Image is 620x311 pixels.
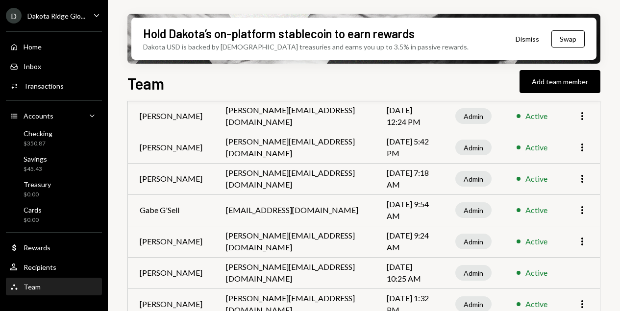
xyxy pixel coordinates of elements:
div: Active [525,142,547,153]
td: [DATE] 5:42 PM [375,132,444,163]
div: Admin [455,202,492,218]
div: $0.00 [24,216,42,224]
div: Team [24,283,41,291]
a: Accounts [6,107,102,124]
button: Swap [551,30,585,48]
td: [PERSON_NAME] [128,257,214,288]
td: [DATE] 7:18 AM [375,163,444,194]
td: [PERSON_NAME] [128,100,214,132]
div: D [6,8,22,24]
div: Admin [455,140,492,155]
div: Active [525,173,547,185]
td: [DATE] 12:24 PM [375,100,444,132]
td: [PERSON_NAME][EMAIL_ADDRESS][DOMAIN_NAME] [214,132,375,163]
td: [DATE] 10:25 AM [375,257,444,288]
div: $350.87 [24,140,52,148]
div: Rewards [24,243,50,252]
td: [PERSON_NAME] [128,132,214,163]
button: Add team member [520,70,600,93]
td: [DATE] 9:54 AM [375,194,444,226]
h1: Team [127,73,164,93]
div: Active [525,110,547,122]
div: $45.43 [24,165,47,173]
a: Checking$350.87 [6,126,102,150]
a: Savings$45.43 [6,152,102,175]
td: [PERSON_NAME][EMAIL_ADDRESS][DOMAIN_NAME] [214,226,375,257]
div: Admin [455,108,492,124]
div: Admin [455,265,492,281]
div: Home [24,43,42,51]
td: [PERSON_NAME][EMAIL_ADDRESS][DOMAIN_NAME] [214,257,375,288]
td: [PERSON_NAME] [128,163,214,194]
div: Active [525,298,547,310]
a: Inbox [6,57,102,75]
div: Dakota USD is backed by [DEMOGRAPHIC_DATA] treasuries and earns you up to 3.5% in passive rewards. [143,42,469,52]
div: Admin [455,171,492,187]
div: Admin [455,234,492,249]
div: Checking [24,129,52,138]
a: Cards$0.00 [6,203,102,226]
a: Home [6,38,102,55]
div: Active [525,267,547,279]
div: Active [525,236,547,247]
td: [DATE] 9:24 AM [375,226,444,257]
a: Rewards [6,239,102,256]
div: Recipients [24,263,56,271]
td: [PERSON_NAME][EMAIL_ADDRESS][DOMAIN_NAME] [214,163,375,194]
div: Savings [24,155,47,163]
div: Inbox [24,62,41,71]
td: [PERSON_NAME] [128,226,214,257]
div: Dakota Ridge Glo... [27,12,85,20]
div: Accounts [24,112,53,120]
a: Transactions [6,77,102,95]
button: Dismiss [503,27,551,50]
td: Gabe G'Sell [128,194,214,226]
div: Hold Dakota’s on-platform stablecoin to earn rewards [143,25,415,42]
a: Team [6,278,102,295]
div: Treasury [24,180,51,189]
div: $0.00 [24,191,51,199]
td: [PERSON_NAME][EMAIL_ADDRESS][DOMAIN_NAME] [214,100,375,132]
a: Recipients [6,258,102,276]
a: Treasury$0.00 [6,177,102,201]
td: [EMAIL_ADDRESS][DOMAIN_NAME] [214,194,375,226]
div: Transactions [24,82,64,90]
div: Active [525,204,547,216]
div: Cards [24,206,42,214]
